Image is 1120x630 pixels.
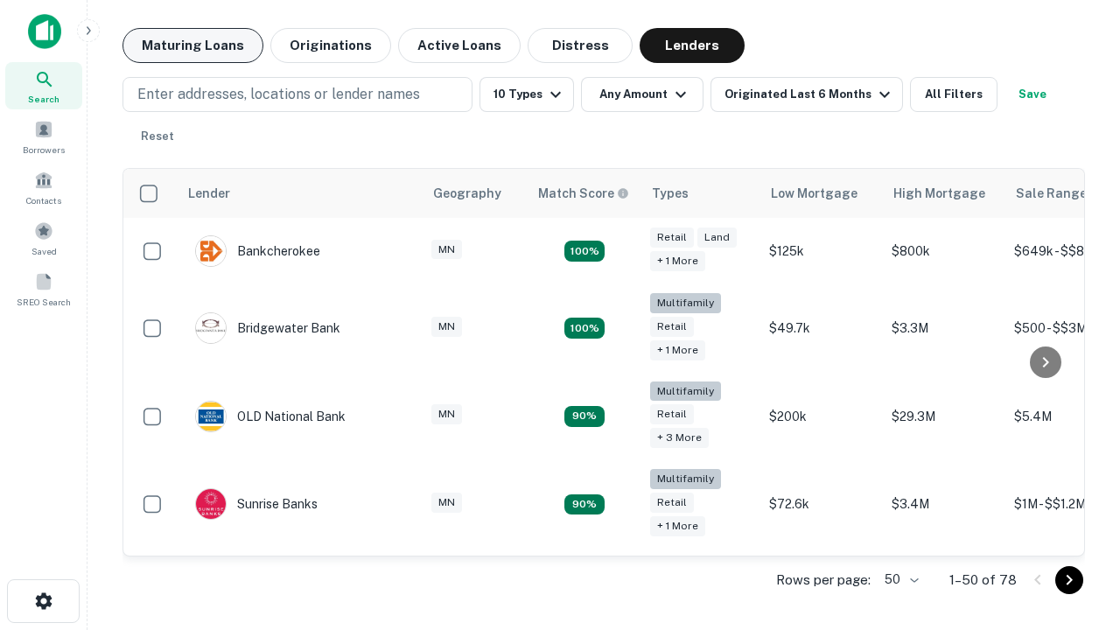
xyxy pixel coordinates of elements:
[137,84,420,105] p: Enter addresses, locations or lender names
[431,493,462,513] div: MN
[760,284,883,373] td: $49.7k
[178,169,423,218] th: Lender
[195,312,340,344] div: Bridgewater Bank
[776,570,871,591] p: Rows per page:
[479,77,574,112] button: 10 Types
[270,28,391,63] button: Originations
[122,28,263,63] button: Maturing Loans
[883,284,1005,373] td: $3.3M
[652,183,689,204] div: Types
[650,516,705,536] div: + 1 more
[760,460,883,549] td: $72.6k
[1016,183,1087,204] div: Sale Range
[564,406,605,427] div: Matching Properties: 10, hasApolloMatch: undefined
[195,235,320,267] div: Bankcherokee
[26,193,61,207] span: Contacts
[760,373,883,461] td: $200k
[28,92,59,106] span: Search
[5,214,82,262] a: Saved
[1032,490,1120,574] iframe: Chat Widget
[423,169,528,218] th: Geography
[640,28,745,63] button: Lenders
[5,265,82,312] a: SREO Search
[195,401,346,432] div: OLD National Bank
[564,318,605,339] div: Matching Properties: 20, hasApolloMatch: undefined
[910,77,997,112] button: All Filters
[538,184,629,203] div: Capitalize uses an advanced AI algorithm to match your search with the best lender. The match sco...
[538,184,626,203] h6: Match Score
[697,227,737,248] div: Land
[188,183,230,204] div: Lender
[431,317,462,337] div: MN
[650,404,694,424] div: Retail
[431,240,462,260] div: MN
[650,251,705,271] div: + 1 more
[528,169,641,218] th: Capitalize uses an advanced AI algorithm to match your search with the best lender. The match sco...
[528,28,633,63] button: Distress
[1004,77,1060,112] button: Save your search to get updates of matches that match your search criteria.
[883,169,1005,218] th: High Mortgage
[710,77,903,112] button: Originated Last 6 Months
[31,244,57,258] span: Saved
[650,493,694,513] div: Retail
[122,77,472,112] button: Enter addresses, locations or lender names
[5,113,82,160] a: Borrowers
[650,381,721,402] div: Multifamily
[883,373,1005,461] td: $29.3M
[1055,566,1083,594] button: Go to next page
[878,567,921,592] div: 50
[17,295,71,309] span: SREO Search
[581,77,703,112] button: Any Amount
[398,28,521,63] button: Active Loans
[433,183,501,204] div: Geography
[564,494,605,515] div: Matching Properties: 10, hasApolloMatch: undefined
[771,183,857,204] div: Low Mortgage
[760,169,883,218] th: Low Mortgage
[196,236,226,266] img: picture
[650,317,694,337] div: Retail
[564,241,605,262] div: Matching Properties: 16, hasApolloMatch: undefined
[650,227,694,248] div: Retail
[5,62,82,109] a: Search
[650,340,705,360] div: + 1 more
[196,489,226,519] img: picture
[883,218,1005,284] td: $800k
[196,313,226,343] img: picture
[650,469,721,489] div: Multifamily
[893,183,985,204] div: High Mortgage
[650,293,721,313] div: Multifamily
[431,404,462,424] div: MN
[195,488,318,520] div: Sunrise Banks
[883,460,1005,549] td: $3.4M
[949,570,1017,591] p: 1–50 of 78
[129,119,185,154] button: Reset
[724,84,895,105] div: Originated Last 6 Months
[650,428,709,448] div: + 3 more
[28,14,61,49] img: capitalize-icon.png
[5,164,82,211] a: Contacts
[641,169,760,218] th: Types
[196,402,226,431] img: picture
[23,143,65,157] span: Borrowers
[760,218,883,284] td: $125k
